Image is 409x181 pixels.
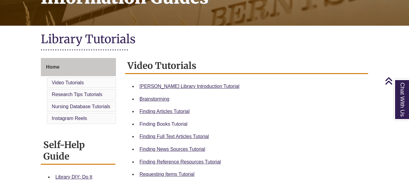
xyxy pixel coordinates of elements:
[140,172,194,177] a: Requesting Items Tutorial
[140,109,190,114] a: Finding Articles Tutorial
[385,77,407,85] a: Back to Top
[140,134,209,139] a: Finding Full Text Articles Tutorial
[46,64,59,69] span: Home
[140,121,187,127] a: Finding Books Tutorial
[140,84,239,89] a: [PERSON_NAME] Library Introduction Tutorial
[41,58,116,76] a: Home
[41,137,115,165] h2: Self-Help Guide
[41,58,116,125] div: Guide Page Menu
[52,92,102,97] a: Research Tips Tutorials
[52,104,110,109] a: Nursing Database Tutorials
[140,96,170,102] a: Brainstorming
[52,80,84,85] a: Video Tutorials
[52,116,87,121] a: Instagram Reels
[140,159,221,164] a: Finding Reference Resources Tutorial
[41,32,368,48] h1: Library Tutorials
[125,58,368,74] h2: Video Tutorials
[140,147,205,152] a: Finding News Sources Tutorial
